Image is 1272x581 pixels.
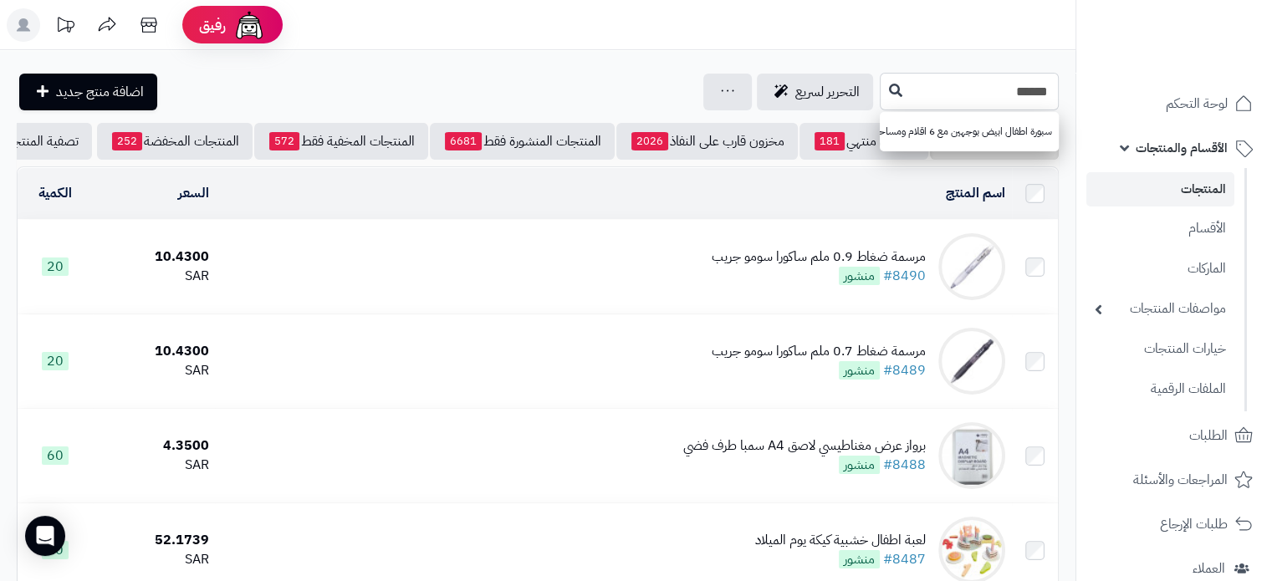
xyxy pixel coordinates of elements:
[755,531,926,550] div: لعبة اطفال خشبية كيكة يوم الميلاد
[1160,512,1228,536] span: طلبات الإرجاع
[839,361,880,380] span: منشور
[254,123,428,160] a: المنتجات المخفية فقط572
[199,15,226,35] span: رفيق
[42,257,69,276] span: 20
[44,8,86,46] a: تحديثات المنصة
[1086,172,1234,206] a: المنتجات
[1086,460,1262,500] a: المراجعات والأسئلة
[631,132,668,150] span: 2026
[42,446,69,465] span: 60
[1136,136,1228,160] span: الأقسام والمنتجات
[938,328,1005,395] img: مرسمة ضغاط 0.7 ملم ساكورا سومو جريب
[883,266,926,286] a: #8490
[25,516,65,556] div: Open Intercom Messenger
[880,116,1059,147] a: سبورة اطفال ابيض بوجهين مع 6 اقلام ومساحة كيرود 28x20 سم
[430,123,615,160] a: المنتجات المنشورة فقط6681
[1158,38,1256,74] img: logo-2.png
[445,132,482,150] span: 6681
[1086,331,1234,367] a: خيارات المنتجات
[938,233,1005,300] img: مرسمة ضغاط 0.9 ملم ساكورا سومو جريب
[883,549,926,569] a: #8487
[883,455,926,475] a: #8488
[56,82,144,102] span: اضافة منتج جديد
[232,8,266,42] img: ai-face.png
[815,132,845,150] span: 181
[616,123,798,160] a: مخزون قارب على النفاذ2026
[1166,92,1228,115] span: لوحة التحكم
[38,183,72,203] a: الكمية
[42,541,69,559] span: 10
[100,342,208,361] div: 10.4300
[799,123,928,160] a: مخزون منتهي181
[112,132,142,150] span: 252
[683,436,926,456] div: برواز عرض مغناطيسي لاصق A4 سمبا طرف فضي
[100,247,208,267] div: 10.4300
[100,267,208,286] div: SAR
[795,82,860,102] span: التحرير لسريع
[97,123,253,160] a: المنتجات المخفضة252
[946,183,1005,203] a: اسم المنتج
[712,342,926,361] div: مرسمة ضغاط 0.7 ملم ساكورا سومو جريب
[1133,468,1228,492] span: المراجعات والأسئلة
[1086,84,1262,124] a: لوحة التحكم
[1086,291,1234,327] a: مواصفات المنتجات
[938,422,1005,489] img: برواز عرض مغناطيسي لاصق A4 سمبا طرف فضي
[1193,557,1225,580] span: العملاء
[839,456,880,474] span: منشور
[757,74,873,110] a: التحرير لسريع
[1086,371,1234,407] a: الملفات الرقمية
[1086,504,1262,544] a: طلبات الإرجاع
[100,550,208,569] div: SAR
[883,360,926,380] a: #8489
[1086,251,1234,287] a: الماركات
[42,352,69,370] span: 20
[1086,415,1262,456] a: الطلبات
[1086,211,1234,247] a: الأقسام
[269,132,299,150] span: 572
[19,74,157,110] a: اضافة منتج جديد
[839,550,880,568] span: منشور
[1189,424,1228,447] span: الطلبات
[100,361,208,380] div: SAR
[100,436,208,456] div: 4.3500
[177,183,208,203] a: السعر
[712,247,926,267] div: مرسمة ضغاط 0.9 ملم ساكورا سومو جريب
[839,267,880,285] span: منشور
[100,456,208,475] div: SAR
[100,531,208,550] div: 52.1739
